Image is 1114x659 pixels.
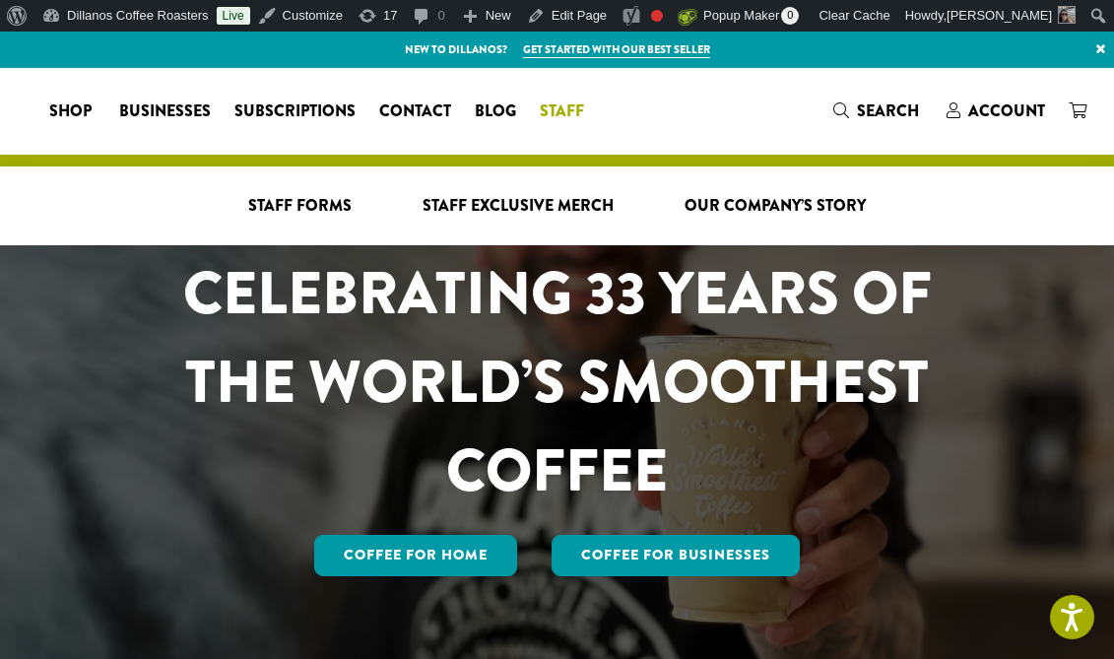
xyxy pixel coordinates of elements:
span: [PERSON_NAME] [947,8,1052,23]
a: Get started with our best seller [523,41,710,58]
h1: CELEBRATING 33 YEARS OF THE WORLD’S SMOOTHEST COFFEE [151,249,964,515]
span: Shop [49,99,92,124]
a: Shop [37,96,107,127]
span: 0 [781,7,799,25]
span: Blog [475,99,516,124]
span: Subscriptions [234,99,356,124]
span: Account [968,99,1045,122]
span: Search [857,99,919,122]
span: Contact [379,99,451,124]
span: Businesses [119,99,211,124]
span: Staff [540,99,584,124]
a: × [1087,32,1114,67]
span: Staff Exclusive Merch [423,194,614,219]
a: Live [217,7,250,25]
span: Staff Forms [248,194,352,219]
a: Search [821,95,935,127]
a: Coffee for Home [314,535,517,576]
span: Our Company’s Story [685,194,866,219]
div: Focus keyphrase not set [651,10,663,22]
a: Staff [528,96,600,127]
a: Coffee For Businesses [552,535,800,576]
